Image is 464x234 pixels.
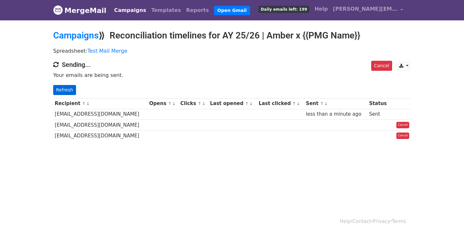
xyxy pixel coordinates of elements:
[324,101,328,106] a: ↓
[53,61,411,69] h4: Sending...
[245,101,249,106] a: ↑
[306,111,366,118] div: less than a minute ago
[257,98,304,109] th: Last clicked
[256,3,312,16] a: Daily emails left: 199
[312,3,330,16] a: Help
[86,101,90,106] a: ↓
[304,98,368,109] th: Sent
[53,72,411,79] p: Your emails are being sent.
[368,109,390,120] td: Sent
[368,98,390,109] th: Status
[168,101,172,106] a: ↑
[432,203,464,234] iframe: Chat Widget
[371,61,392,71] a: Cancel
[340,218,351,224] a: Help
[373,218,390,224] a: Privacy
[353,218,371,224] a: Contact
[296,101,300,106] a: ↓
[330,3,406,18] a: [PERSON_NAME][EMAIL_ADDRESS][DOMAIN_NAME]
[53,30,99,41] a: Campaigns
[148,98,179,109] th: Opens
[396,133,410,139] a: Cancel
[333,5,397,13] span: [PERSON_NAME][EMAIL_ADDRESS][DOMAIN_NAME]
[53,4,106,17] a: MergeMail
[53,85,76,95] a: Refresh
[53,98,148,109] th: Recipient
[172,101,176,106] a: ↓
[249,101,253,106] a: ↓
[87,48,127,54] a: Test Mail Merge
[111,4,149,17] a: Campaigns
[293,101,296,106] a: ↑
[258,6,309,13] span: Daily emails left: 199
[214,6,250,15] a: Open Gmail
[396,122,410,128] a: Cancel
[53,5,63,15] img: MergeMail logo
[82,101,86,106] a: ↑
[53,120,148,130] td: [EMAIL_ADDRESS][DOMAIN_NAME]
[53,130,148,141] td: [EMAIL_ADDRESS][DOMAIN_NAME]
[392,218,406,224] a: Terms
[184,4,212,17] a: Reports
[53,109,148,120] td: [EMAIL_ADDRESS][DOMAIN_NAME]
[198,101,201,106] a: ↑
[149,4,183,17] a: Templates
[179,98,208,109] th: Clicks
[320,101,324,106] a: ↑
[202,101,206,106] a: ↓
[53,48,411,54] p: Spreadsheet:
[53,30,411,41] h2: ⟫ Reconciliation timelines for AY 25/26 | Amber x {{PMG Name}}
[208,98,257,109] th: Last opened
